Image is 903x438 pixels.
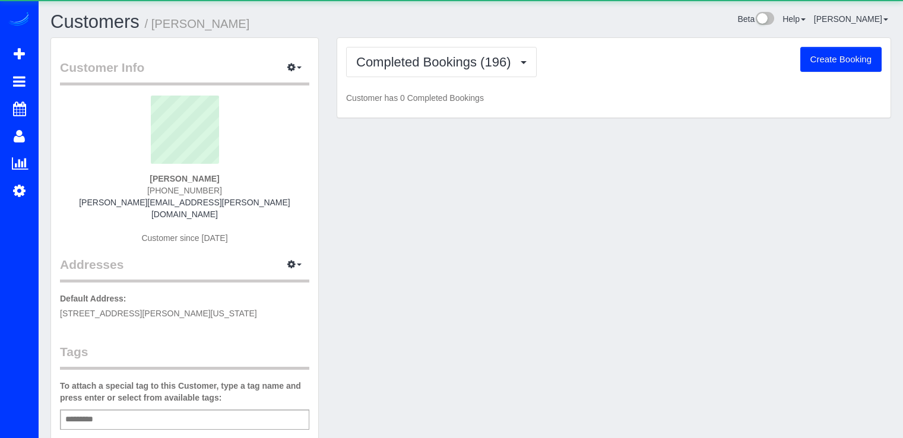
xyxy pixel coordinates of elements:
label: To attach a special tag to this Customer, type a tag name and press enter or select from availabl... [60,380,309,404]
a: Help [782,14,806,24]
legend: Tags [60,343,309,370]
legend: Customer Info [60,59,309,85]
strong: [PERSON_NAME] [150,174,219,183]
a: Customers [50,11,140,32]
span: [STREET_ADDRESS][PERSON_NAME][US_STATE] [60,309,257,318]
a: [PERSON_NAME] [814,14,888,24]
img: Automaid Logo [7,12,31,28]
span: Customer since [DATE] [141,233,227,243]
label: Default Address: [60,293,126,304]
a: Beta [737,14,774,24]
button: Create Booking [800,47,882,72]
span: [PHONE_NUMBER] [147,186,222,195]
span: Completed Bookings (196) [356,55,517,69]
img: New interface [755,12,774,27]
small: / [PERSON_NAME] [145,17,250,30]
a: [PERSON_NAME][EMAIL_ADDRESS][PERSON_NAME][DOMAIN_NAME] [79,198,290,219]
button: Completed Bookings (196) [346,47,537,77]
p: Customer has 0 Completed Bookings [346,92,882,104]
